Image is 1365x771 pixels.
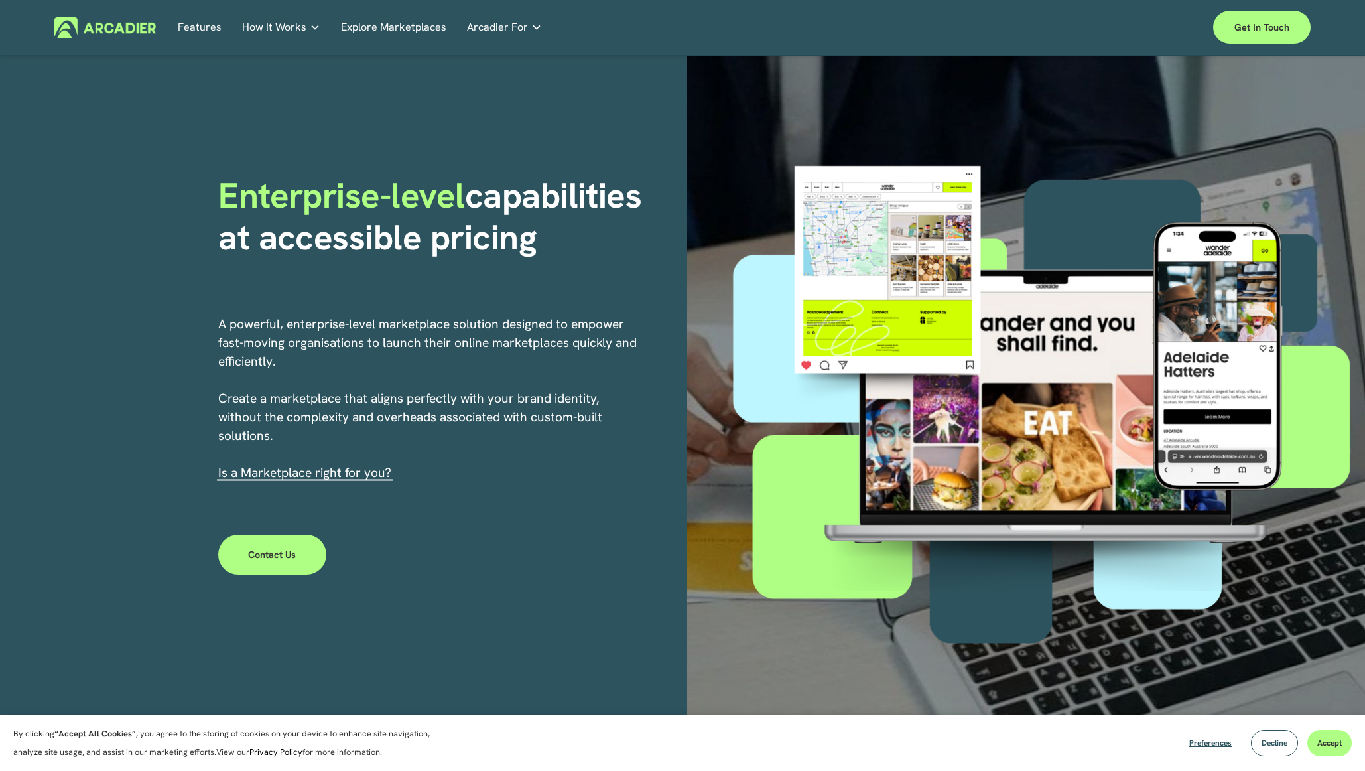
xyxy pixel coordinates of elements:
[242,17,320,38] a: folder dropdown
[1262,738,1287,748] span: Decline
[54,17,156,38] img: Arcadier
[1189,738,1232,748] span: Preferences
[1251,730,1298,756] button: Decline
[218,535,326,575] a: Contact Us
[242,18,306,36] span: How It Works
[178,17,222,38] a: Features
[1213,11,1311,44] a: Get in touch
[341,17,446,38] a: Explore Marketplaces
[13,725,444,762] p: By clicking , you agree to the storing of cookies on your device to enhance site navigation, anal...
[218,315,639,482] p: A powerful, enterprise-level marketplace solution designed to empower fast-moving organisations t...
[54,728,136,739] strong: “Accept All Cookies”
[1179,730,1242,756] button: Preferences
[222,464,391,481] a: s a Marketplace right for you?
[249,746,302,758] a: Privacy Policy
[218,173,465,218] span: Enterprise-level
[218,464,391,481] span: I
[467,17,542,38] a: folder dropdown
[1317,738,1342,748] span: Accept
[218,173,651,259] strong: capabilities at accessible pricing
[1307,730,1352,756] button: Accept
[467,18,528,36] span: Arcadier For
